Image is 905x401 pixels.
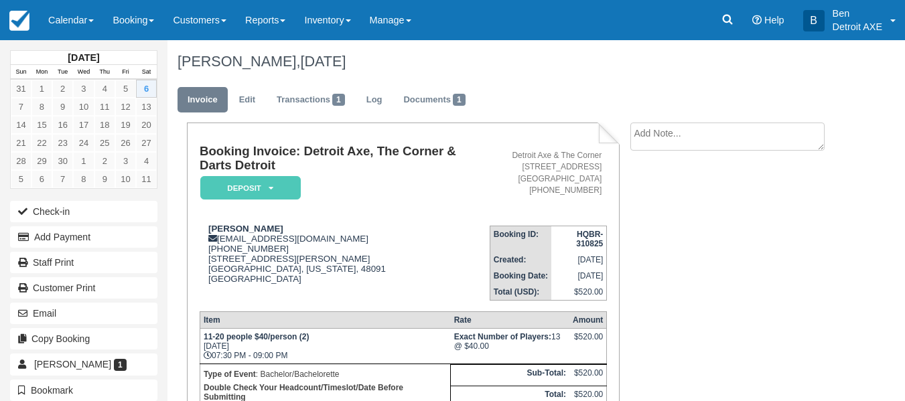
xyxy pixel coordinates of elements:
[267,87,355,113] a: Transactions1
[52,152,73,170] a: 30
[569,365,607,386] td: $520.00
[68,52,99,63] strong: [DATE]
[11,116,31,134] a: 14
[11,152,31,170] a: 28
[10,353,157,375] a: [PERSON_NAME] 1
[10,201,157,222] button: Check-in
[208,224,283,234] strong: [PERSON_NAME]
[356,87,393,113] a: Log
[52,116,73,134] a: 16
[332,94,345,106] span: 1
[115,170,136,188] a: 10
[229,87,265,113] a: Edit
[94,170,115,188] a: 9
[11,98,31,116] a: 7
[451,312,569,329] th: Rate
[136,98,157,116] a: 13
[551,284,607,301] td: $520.00
[204,368,447,381] p: : Bachelor/Bachelorette
[136,134,157,152] a: 27
[200,145,490,172] h1: Booking Invoice: Detroit Axe, The Corner & Darts Detroit
[752,15,762,25] i: Help
[490,268,551,284] th: Booking Date:
[10,328,157,349] button: Copy Booking
[204,370,256,379] strong: Type of Event
[551,252,607,268] td: [DATE]
[10,277,157,299] a: Customer Print
[9,11,29,31] img: checkfront-main-nav-mini-logo.png
[52,98,73,116] a: 9
[393,87,475,113] a: Documents1
[204,332,309,341] strong: 11-20 people $40/person (2)
[764,15,784,25] span: Help
[52,134,73,152] a: 23
[94,134,115,152] a: 25
[31,98,52,116] a: 8
[451,365,569,386] th: Sub-Total:
[94,152,115,170] a: 2
[94,98,115,116] a: 11
[73,134,94,152] a: 24
[115,80,136,98] a: 5
[11,134,31,152] a: 21
[495,150,602,196] address: Detroit Axe & The Corner [STREET_ADDRESS] [GEOGRAPHIC_DATA] [PHONE_NUMBER]
[10,226,157,248] button: Add Payment
[114,359,127,371] span: 1
[31,170,52,188] a: 6
[451,329,569,364] td: 13 @ $40.00
[10,303,157,324] button: Email
[454,332,551,341] strong: Exact Number of Players
[73,170,94,188] a: 8
[200,312,450,329] th: Item
[94,65,115,80] th: Thu
[490,226,551,252] th: Booking ID:
[178,54,836,70] h1: [PERSON_NAME],
[136,80,157,98] a: 6
[31,116,52,134] a: 15
[490,284,551,301] th: Total (USD):
[34,359,111,370] span: [PERSON_NAME]
[200,176,301,199] em: Deposit
[94,116,115,134] a: 18
[569,312,607,329] th: Amount
[31,65,52,80] th: Mon
[136,170,157,188] a: 11
[73,65,94,80] th: Wed
[10,380,157,401] button: Bookmark
[52,80,73,98] a: 2
[31,134,52,152] a: 22
[803,10,825,31] div: B
[490,252,551,268] th: Created:
[73,152,94,170] a: 1
[11,170,31,188] a: 5
[136,152,157,170] a: 4
[453,94,466,106] span: 1
[31,80,52,98] a: 1
[11,80,31,98] a: 31
[573,332,603,352] div: $520.00
[94,80,115,98] a: 4
[115,152,136,170] a: 3
[833,7,882,20] p: Ben
[11,65,31,80] th: Sun
[200,224,490,301] div: [EMAIL_ADDRESS][DOMAIN_NAME] [PHONE_NUMBER] [STREET_ADDRESS][PERSON_NAME] [GEOGRAPHIC_DATA], [US_...
[115,65,136,80] th: Fri
[52,170,73,188] a: 7
[833,20,882,33] p: Detroit AXE
[200,175,296,200] a: Deposit
[52,65,73,80] th: Tue
[300,53,346,70] span: [DATE]
[115,98,136,116] a: 12
[136,65,157,80] th: Sat
[73,98,94,116] a: 10
[73,116,94,134] a: 17
[136,116,157,134] a: 20
[551,268,607,284] td: [DATE]
[115,116,136,134] a: 19
[73,80,94,98] a: 3
[576,230,603,248] strong: HQBR-310825
[10,252,157,273] a: Staff Print
[115,134,136,152] a: 26
[178,87,228,113] a: Invoice
[200,329,450,364] td: [DATE] 07:30 PM - 09:00 PM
